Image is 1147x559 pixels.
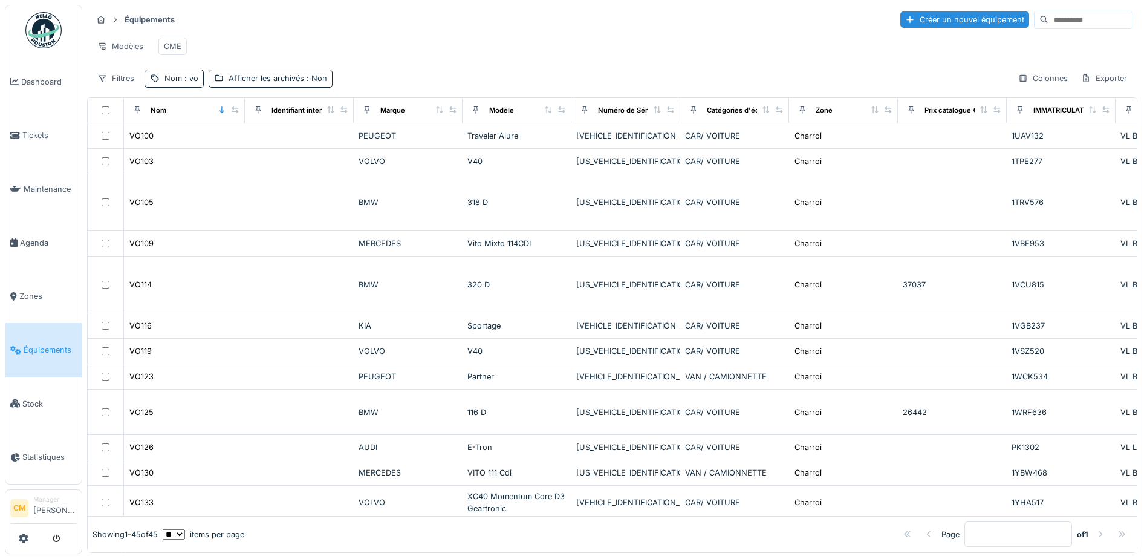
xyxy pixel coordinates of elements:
li: CM [10,499,28,517]
div: KIA [359,320,458,332]
div: [US_VEHICLE_IDENTIFICATION_NUMBER] [576,197,675,208]
div: E-Tron [467,442,567,453]
div: CAR/ VOITURE [685,155,784,167]
div: Charroi [794,279,822,290]
div: MERCEDES [359,467,458,479]
div: 1VCU815 [1012,279,1111,290]
span: Tickets [22,129,77,141]
div: VOLVO [359,155,458,167]
a: Agenda [5,216,82,270]
div: Sportage [467,320,567,332]
div: VO133 [129,497,154,508]
span: Équipements [24,344,77,356]
div: CAR/ VOITURE [685,345,784,357]
div: Catégories d'équipement [707,105,791,116]
div: [US_VEHICLE_IDENTIFICATION_NUMBER] [576,155,675,167]
div: Charroi [794,371,822,382]
div: CAR/ VOITURE [685,238,784,249]
div: PK1302 [1012,442,1111,453]
div: VO116 [129,320,152,332]
div: VO130 [129,467,154,479]
div: [VEHICLE_IDENTIFICATION_NUMBER] [576,130,675,142]
div: VO126 [129,442,154,453]
a: Zones [5,270,82,324]
div: CAR/ VOITURE [685,442,784,453]
div: CAR/ VOITURE [685,130,784,142]
div: Vito Mixto 114CDI [467,238,567,249]
div: [US_VEHICLE_IDENTIFICATION_NUMBER] [576,238,675,249]
div: BMW [359,279,458,290]
div: Charroi [794,155,822,167]
span: Zones [19,290,77,302]
div: Charroi [794,130,822,142]
div: 1VSZ520 [1012,345,1111,357]
div: Filtres [92,70,140,87]
span: Maintenance [24,183,77,195]
div: 1TPE277 [1012,155,1111,167]
div: V40 [467,345,567,357]
div: 1VGB237 [1012,320,1111,332]
a: Équipements [5,323,82,377]
span: Statistiques [22,451,77,463]
div: 320 D [467,279,567,290]
a: CM Manager[PERSON_NAME] [10,495,77,524]
div: Charroi [794,497,822,508]
div: Modèles [92,38,149,55]
div: [VEHICLE_IDENTIFICATION_NUMBER] [576,497,675,508]
div: Page [941,529,960,540]
div: IMMATRICULATION [1033,105,1096,116]
div: CAR/ VOITURE [685,197,784,208]
div: Nom [151,105,166,116]
div: 1WRF636 [1012,407,1111,418]
div: VOLVO [359,497,458,508]
div: [US_VEHICLE_IDENTIFICATION_NUMBER] [576,467,675,479]
div: 116 D [467,407,567,418]
div: Partner [467,371,567,382]
strong: Équipements [120,14,180,25]
div: VO105 [129,197,154,208]
div: Marque [380,105,405,116]
div: [US_VEHICLE_IDENTIFICATION_NUMBER] [576,279,675,290]
div: VITO 111 Cdi [467,467,567,479]
div: VAN / CAMIONNETTE [685,371,784,382]
div: PEUGEOT [359,130,458,142]
strong: of 1 [1077,529,1088,540]
span: Dashboard [21,76,77,88]
div: Charroi [794,442,822,453]
div: 37037 [903,279,1002,290]
div: Prix catalogue €TVA Comprise [924,105,1024,116]
div: 1YBW468 [1012,467,1111,479]
div: BMW [359,197,458,208]
div: V40 [467,155,567,167]
div: [US_VEHICLE_IDENTIFICATION_NUMBER] [576,442,675,453]
div: Charroi [794,345,822,357]
div: Charroi [794,467,822,479]
div: VO114 [129,279,152,290]
div: Charroi [794,197,822,208]
span: : vo [182,74,198,83]
div: 1UAV132 [1012,130,1111,142]
div: 26442 [903,407,1002,418]
a: Stock [5,377,82,431]
div: 1WCK534 [1012,371,1111,382]
div: [US_VEHICLE_IDENTIFICATION_NUMBER] [576,345,675,357]
div: Traveler Alure [467,130,567,142]
a: Maintenance [5,162,82,216]
span: Stock [22,398,77,410]
li: [PERSON_NAME] [33,495,77,521]
div: Modèle [489,105,514,116]
div: [US_VEHICLE_IDENTIFICATION_NUMBER] [576,407,675,418]
div: Zone [816,105,833,116]
div: Créer un nouvel équipement [900,11,1029,28]
span: : Non [304,74,327,83]
div: XC40 Momentum Core D3 Geartronic [467,491,567,514]
div: VOLVO [359,345,458,357]
div: items per page [163,529,244,540]
div: VO119 [129,345,152,357]
a: Statistiques [5,431,82,485]
div: VAN / CAMIONNETTE [685,467,784,479]
div: VO123 [129,371,154,382]
div: CAR/ VOITURE [685,407,784,418]
span: Agenda [20,237,77,249]
div: VO100 [129,130,154,142]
